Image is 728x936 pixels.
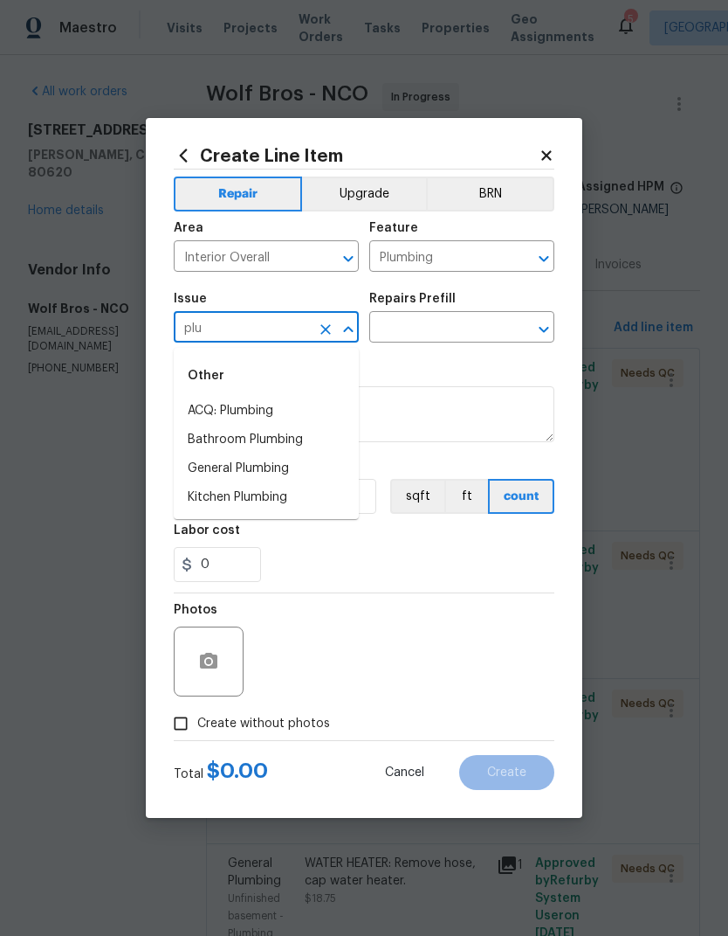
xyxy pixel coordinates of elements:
button: Cancel [357,755,452,790]
h5: Repairs Prefill [369,293,456,305]
button: Open [532,246,556,271]
li: ACQ: Plumbing [174,397,359,426]
h5: Area [174,222,203,234]
span: Create [487,766,526,780]
li: General Plumbing [174,454,359,483]
div: Total [174,762,268,783]
li: Bathroom Plumbing [174,426,359,454]
h5: Feature [369,222,418,234]
button: Open [532,317,556,342]
button: Clear [313,317,338,342]
button: Upgrade [302,177,427,211]
span: Cancel [385,766,424,780]
span: $ 0.00 [207,760,268,781]
div: Other [174,355,359,397]
button: ft [444,479,488,514]
button: Open [336,246,361,271]
h5: Photos [174,604,217,616]
button: Create [459,755,554,790]
button: Close [336,317,361,342]
li: Kitchen Plumbing [174,483,359,512]
button: BRN [426,177,554,211]
h2: Create Line Item [174,146,539,165]
button: sqft [390,479,444,514]
h5: Issue [174,293,207,305]
button: count [488,479,554,514]
span: Create without photos [197,715,330,733]
h5: Labor cost [174,524,240,537]
button: Repair [174,177,302,211]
